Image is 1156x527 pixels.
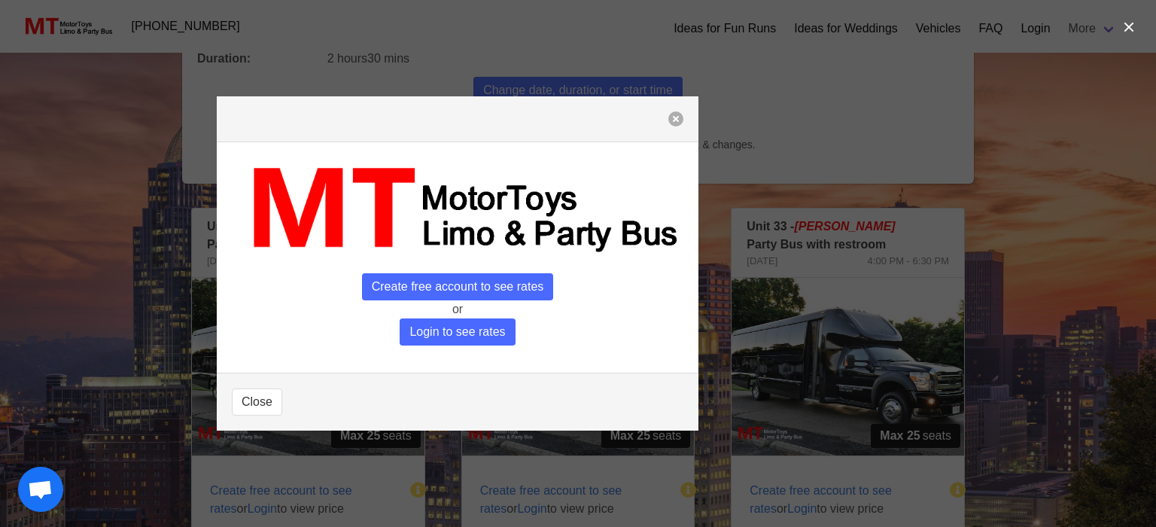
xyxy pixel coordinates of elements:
span: Login to see rates [400,318,515,346]
span: Create free account to see rates [362,273,554,300]
span: Close [242,393,272,411]
div: Open chat [18,467,63,512]
p: or [232,300,683,318]
img: MT_logo_name.png [232,157,683,260]
button: Close [232,388,282,416]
